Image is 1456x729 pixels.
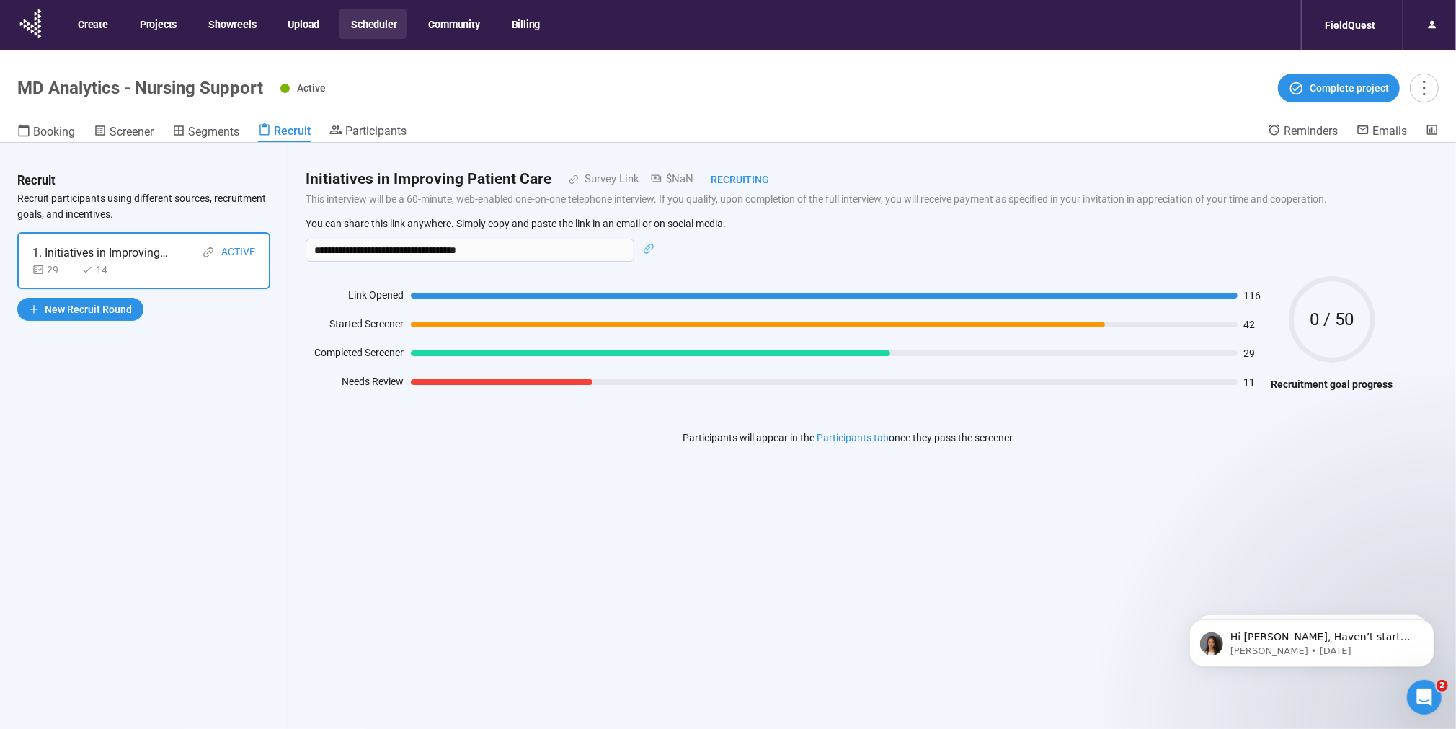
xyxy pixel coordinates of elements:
div: Needs Review [306,374,404,395]
span: Reminders [1284,124,1338,138]
div: Recruiting [693,172,769,187]
h1: MD Analytics - Nursing Support [17,78,263,98]
div: 14 [81,262,125,278]
span: Booking [33,125,75,138]
button: Billing [500,9,551,39]
button: more [1410,74,1439,102]
button: Create [66,9,118,39]
div: Survey Link [579,171,639,188]
p: Participants will appear in the once they pass the screener. [683,430,1016,446]
iframe: Intercom notifications message [1168,589,1456,690]
p: Recruit participants using different sources, recruitment goals, and incentives. [17,190,270,222]
button: Upload [276,9,329,39]
a: Screener [94,123,154,142]
div: 29 [32,262,76,278]
a: Emails [1357,123,1407,141]
h2: Initiatives in Improving Patient Care [306,167,551,191]
iframe: Intercom live chat [1407,680,1442,715]
div: $NaN [639,171,693,188]
span: 11 [1243,377,1264,387]
p: You can share this link anywhere. Simply copy and paste the link in an email or on social media. [306,217,1393,230]
span: 0 / 50 [1289,311,1375,328]
span: New Recruit Round [45,301,132,317]
span: Segments [188,125,239,138]
span: 2 [1437,680,1448,692]
span: link [551,174,579,185]
a: Reminders [1268,123,1338,141]
span: Complete project [1310,80,1389,96]
a: Participants [329,123,407,141]
button: Showreels [197,9,266,39]
p: This interview will be a 60-minute, web-enabled one-on-one telephone interview. If you qualify, u... [306,191,1393,207]
span: Recruit [274,124,311,138]
span: 42 [1243,319,1264,330]
div: 1. Initiatives in Improving Patient Care [32,244,169,262]
span: more [1414,78,1434,97]
span: Active [297,82,326,94]
button: Scheduler [339,9,407,39]
span: plus [29,304,39,314]
div: Link Opened [306,287,404,309]
a: Participants tab [817,432,889,443]
h3: Recruit [17,172,56,190]
div: FieldQuest [1316,12,1384,39]
a: Booking [17,123,75,142]
div: Active [221,244,255,262]
button: Community [417,9,489,39]
span: 116 [1243,291,1264,301]
span: Emails [1372,124,1407,138]
button: plusNew Recruit Round [17,298,143,321]
h4: Recruitment goal progress [1271,376,1393,392]
span: link [203,247,214,258]
a: Recruit [258,123,311,142]
span: 29 [1243,348,1264,358]
button: Complete project [1278,74,1400,102]
span: Screener [110,125,154,138]
button: Projects [128,9,187,39]
span: link [643,243,654,255]
div: Started Screener [306,316,404,337]
a: Segments [172,123,239,142]
div: Completed Screener [306,345,404,366]
span: Participants [345,124,407,138]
